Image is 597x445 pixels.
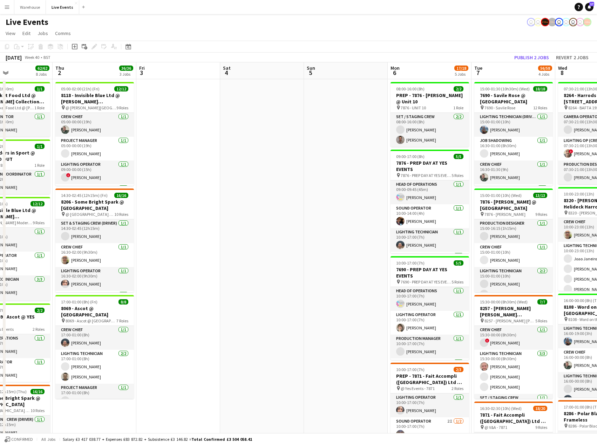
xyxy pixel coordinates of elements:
span: 9 Roles [535,425,547,430]
span: 10:00-23:00 (13h) [564,191,594,197]
span: 10 Roles [114,212,128,217]
button: Warehouse [14,0,46,14]
span: ! [66,173,70,177]
h3: PREP - 7871 - Fait Accompli ([GEOGRAPHIC_DATA]) Ltd @ YES Events [391,373,469,385]
span: 2/2 [454,86,463,91]
app-job-card: 09:00-17:00 (8h)5/57876 - PREP DAY AT YES EVENTS 7876 - PREP DAY AT YES EVENTS5 RolesHead of Oper... [391,150,469,253]
span: 12/12 [114,86,128,91]
span: 9 Roles [535,212,547,217]
app-job-card: 10:00-17:00 (7h)5/57690 - PREP DAY AT YES EVENTS 7690 - PREP DAY AT YES EVENTS5 RolesHead of Oper... [391,256,469,360]
span: 15:30-00:00 (8h30m) (Wed) [480,299,528,304]
span: Total Confirmed £3 504 058.41 [191,437,252,442]
span: Sat [223,65,231,71]
h3: 8069 - Ascot @ [GEOGRAPHIC_DATA] [55,305,134,318]
span: 17/18 [454,66,468,71]
span: 14:30-02:45 (12h15m) (Fri) [61,193,108,198]
span: 7876 - [PERSON_NAME] [484,212,525,217]
app-card-role: Project Manager1/105:00-00:00 (19h)[PERSON_NAME] [55,137,134,160]
div: BST [43,55,50,60]
span: 15:00-01:30 (10h30m) (Wed) [480,86,530,91]
app-card-role: STPM1/1 [55,184,134,208]
app-job-card: 14:30-02:45 (12h15m) (Fri)16/168206 - Some Bright Spark @ [GEOGRAPHIC_DATA] @ [GEOGRAPHIC_DATA] -... [55,189,134,292]
app-card-role: Lighting Technician2/217:00-01:00 (8h)[PERSON_NAME][PERSON_NAME] [55,350,134,384]
app-card-role: Head of Operations1/110:00-17:00 (7h)[PERSON_NAME] [391,287,469,311]
span: 8069 - Ascot @ [GEOGRAPHIC_DATA] [66,318,116,323]
h3: 7690 - PREP DAY AT YES EVENTS [391,266,469,279]
span: 7690 - PREP DAY AT YES EVENTS [401,279,452,285]
app-job-card: 15:30-00:00 (8h30m) (Wed)7/78257 - [PERSON_NAME] [PERSON_NAME] International @ [GEOGRAPHIC_DATA] ... [474,295,553,399]
app-card-role: Lighting Technician3/315:30-00:00 (8h30m)[PERSON_NAME][PERSON_NAME][PERSON_NAME] [474,350,553,394]
span: Sun [307,65,315,71]
app-user-avatar: Eden Hopkins [534,18,542,26]
span: 18/18 [533,86,547,91]
app-card-role: Sound Operator1/1 [391,358,469,382]
h3: 8118 - Invisible Blue Ltd @ [PERSON_NAME][GEOGRAPHIC_DATA] [55,92,134,105]
app-card-role: Set / Staging Crew2/208:00-16:00 (8h)[PERSON_NAME][PERSON_NAME] [391,113,469,147]
span: 7 [473,69,482,77]
span: 09:00-17:00 (8h) [396,154,425,159]
div: 15:00-01:00 (10h) (Wed)13/137876 - [PERSON_NAME] @ [GEOGRAPHIC_DATA] 7876 - [PERSON_NAME]9 RolesP... [474,189,553,292]
app-card-role: Crew Chief1/117:00-01:00 (8h)[PERSON_NAME] [55,326,134,350]
app-card-role: Set & Staging Crew (Driver)1/114:30-02:45 (12h15m)[PERSON_NAME] [55,219,134,243]
button: Confirmed [4,436,34,443]
span: Edit [22,30,30,36]
button: Revert 2 jobs [553,53,591,62]
h3: PREP - 7876 - [PERSON_NAME] @ Unit 10 [391,92,469,105]
app-card-role: Crew Chief1/115:00-01:00 (10h)[PERSON_NAME] [474,243,553,267]
span: 10 Roles [30,408,45,413]
span: Fri [139,65,145,71]
span: @ V&A - 7871 [484,425,507,430]
div: 5 Jobs [455,71,468,77]
span: 17:00-01:00 (8h) (Fri) [61,299,97,304]
app-card-role: Lighting Operator1/110:00-17:00 (7h)[PERSON_NAME] [391,311,469,335]
h1: Live Events [6,17,48,27]
app-card-role: Head of Operations1/109:00-09:45 (45m)[PERSON_NAME] [391,180,469,204]
app-job-card: 05:00-02:00 (21h) (Fri)12/128118 - Invisible Blue Ltd @ [PERSON_NAME][GEOGRAPHIC_DATA] @ [PERSON_... [55,82,134,186]
span: 8257 - [PERSON_NAME] [PERSON_NAME] International @ [GEOGRAPHIC_DATA] [484,318,535,323]
app-job-card: 17:00-01:00 (8h) (Fri)8/88069 - Ascot @ [GEOGRAPHIC_DATA] 8069 - Ascot @ [GEOGRAPHIC_DATA]7 Roles... [55,295,134,399]
span: 7 Roles [116,318,128,323]
app-card-role: Project Manager1/117:00-01:00 (8h)[PERSON_NAME] [55,384,134,408]
span: 5/5 [454,154,463,159]
app-card-role: Lighting Technician2/215:00-01:00 (10h)[PERSON_NAME][PERSON_NAME] [474,267,553,301]
span: 1 Role [453,105,463,110]
span: 2/3 [454,367,463,372]
span: Thu [55,65,64,71]
app-card-role: Lighting Operator1/116:30-02:00 (9h30m)[PERSON_NAME] [55,267,134,291]
app-card-role: Crew Chief1/116:30-02:00 (9h30m)[PERSON_NAME] [55,243,134,267]
span: 10:00-17:00 (7h) [396,260,425,266]
span: 5 Roles [452,279,463,285]
app-card-role: Crew Chief1/115:30-00:00 (8h30m)![PERSON_NAME] [474,326,553,350]
a: Comms [52,29,74,38]
span: 08:00-16:00 (8h) [396,86,425,91]
span: 7876 - PREP DAY AT YES EVENTS [401,173,452,178]
span: 3 [138,69,145,77]
span: 6 [389,69,400,77]
app-card-role: Job Shadowing1/116:30-01:00 (8h30m)[PERSON_NAME] [474,137,553,160]
span: 2 Roles [33,327,45,332]
span: ! [569,149,573,153]
span: 7876 - UNIT 10 [401,105,426,110]
span: 5/5 [454,260,463,266]
span: Tue [474,65,482,71]
span: 8 [557,69,567,77]
span: Wed [558,65,567,71]
span: 13/13 [533,193,547,198]
span: 2 [54,69,64,77]
app-card-role: Lighting Technician1/110:00-17:00 (7h)[PERSON_NAME] [391,228,469,252]
span: 62/62 [35,66,49,71]
app-card-role: Crew Chief1/105:00-00:00 (19h)[PERSON_NAME] [55,113,134,137]
span: 1/1 [35,86,45,91]
app-user-avatar: Production Managers [541,18,549,26]
span: 16/16 [30,389,45,394]
span: Jobs [38,30,48,36]
app-card-role: Lighting Operator1/109:00-00:00 (15h)![PERSON_NAME] [55,160,134,184]
app-user-avatar: Technical Department [576,18,584,26]
div: 4 Jobs [538,71,552,77]
app-user-avatar: Alex Gill [583,18,591,26]
a: 17 [585,3,593,11]
span: 56/58 [538,66,552,71]
span: Comms [55,30,71,36]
